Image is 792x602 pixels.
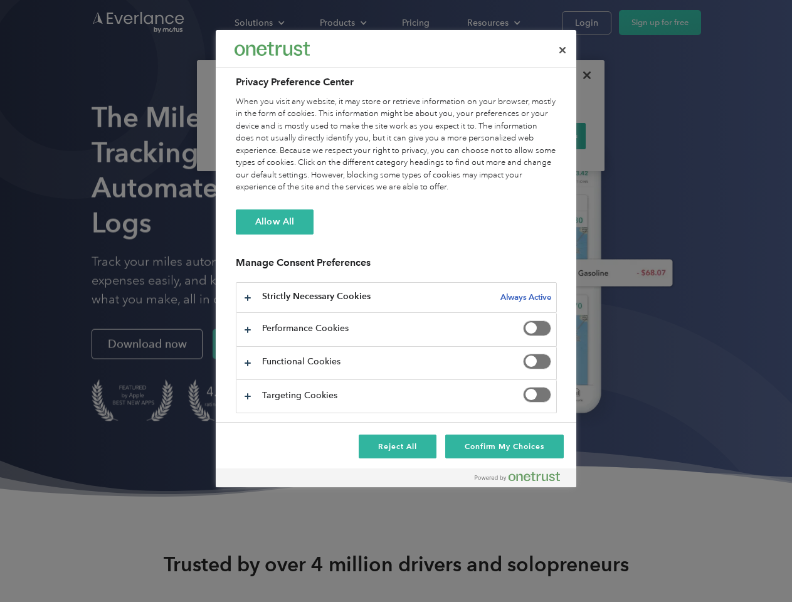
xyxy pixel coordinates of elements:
[475,472,560,482] img: Powered by OneTrust Opens in a new Tab
[236,256,557,276] h3: Manage Consent Preferences
[216,30,576,487] div: Privacy Preference Center
[235,42,310,55] img: Everlance
[359,435,436,458] button: Reject All
[216,30,576,487] div: Preference center
[475,472,570,487] a: Powered by OneTrust Opens in a new Tab
[445,435,564,458] button: Confirm My Choices
[549,36,576,64] button: Close
[235,36,310,61] div: Everlance
[236,75,557,90] h2: Privacy Preference Center
[236,209,314,235] button: Allow All
[236,96,557,194] div: When you visit any website, it may store or retrieve information on your browser, mostly in the f...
